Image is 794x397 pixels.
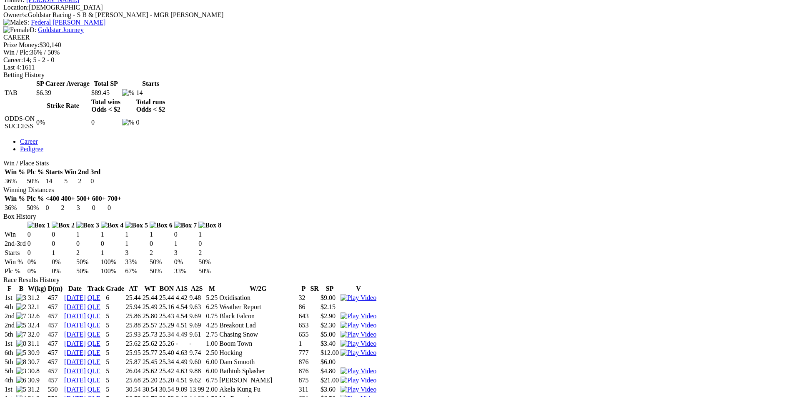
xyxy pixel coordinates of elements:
td: 25.57 [142,321,158,330]
td: $9.00 [320,294,339,302]
div: 14; 5 - 2 - 0 [3,56,791,64]
td: 0 [149,240,173,248]
img: Play Video [341,377,376,384]
td: 30.8 [28,367,47,375]
td: 25.62 [142,340,158,348]
td: 4.54 [175,303,188,311]
td: 26.04 [125,367,141,375]
a: QLE [88,303,100,310]
td: 25.45 [142,358,158,366]
th: D(m) [48,285,63,293]
td: 0 [100,240,124,248]
td: 1 [76,230,100,239]
a: [DATE] [64,312,86,320]
a: QLE [88,312,100,320]
td: 0% [174,258,198,266]
td: 655 [298,330,309,339]
td: 25.88 [125,321,141,330]
a: View replay [341,386,376,393]
td: 32.4 [28,321,47,330]
img: 5 [16,322,26,329]
td: 5 [105,358,125,366]
td: 457 [48,312,63,320]
td: 50% [26,177,44,185]
a: Goldstar Journey [38,26,84,33]
a: View replay [341,367,376,375]
a: View replay [341,294,376,301]
a: View replay [341,377,376,384]
td: - [175,340,188,348]
td: 2.50 [205,349,218,357]
td: 1 [100,249,124,257]
a: Federal [PERSON_NAME] [31,19,105,26]
td: 5th [4,330,15,339]
img: % [122,119,134,126]
td: 25.86 [125,312,141,320]
td: 5 [105,367,125,375]
a: QLE [88,331,100,338]
td: Plc % [4,267,26,275]
a: [DATE] [64,349,86,356]
td: 4.51 [175,321,188,330]
td: 9.61 [189,330,205,339]
td: 25.44 [142,294,158,302]
td: 1.00 [205,340,218,348]
th: Total runs Odds < $2 [135,98,165,114]
img: Box 6 [150,222,173,229]
img: 7 [16,331,26,338]
td: $6.00 [320,358,339,366]
td: 4.54 [175,312,188,320]
td: 2 [78,177,89,185]
td: 2 [198,249,222,257]
a: View replay [341,349,376,356]
th: W/2G [219,285,297,293]
td: 9.60 [189,358,205,366]
div: 36% / 50% [3,49,791,56]
span: Prize Money: [3,41,40,48]
td: 9.63 [189,303,205,311]
a: Pedigree [20,145,43,152]
td: TAB [4,89,35,97]
td: 6 [105,294,125,302]
a: QLE [88,386,100,393]
td: 14 [135,89,165,97]
td: 457 [48,349,63,357]
td: 6.00 [205,358,218,366]
td: 876 [298,358,309,366]
img: Male [3,19,24,26]
span: S: [3,19,29,26]
div: Winning Distances [3,186,791,194]
a: [DATE] [64,340,86,347]
td: Chasing Snow [219,330,297,339]
th: Plc % [26,195,44,203]
img: 7 [16,312,26,320]
img: 5 [16,386,26,393]
img: 5 [16,349,26,357]
a: QLE [88,377,100,384]
td: 457 [48,294,63,302]
td: Weather Report [219,303,297,311]
th: Starts [45,168,63,176]
td: $2.15 [320,303,339,311]
td: 5.25 [205,294,218,302]
td: 0 [27,249,51,257]
td: 1 [198,230,222,239]
img: Play Video [341,294,376,302]
a: Career [20,138,38,145]
a: View replay [341,312,376,320]
td: 0 [90,177,101,185]
td: 25.26 [159,340,175,348]
td: 50% [198,258,222,266]
a: QLE [88,322,100,329]
td: 0 [51,230,75,239]
img: % [122,89,134,97]
td: 0.75 [205,312,218,320]
td: 0 [174,230,198,239]
div: Betting History [3,71,791,79]
th: Win % [4,195,25,203]
td: 0 [107,204,122,212]
td: 3 [125,249,148,257]
td: 36% [4,177,25,185]
td: 25.16 [159,303,175,311]
td: $2.30 [320,321,339,330]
